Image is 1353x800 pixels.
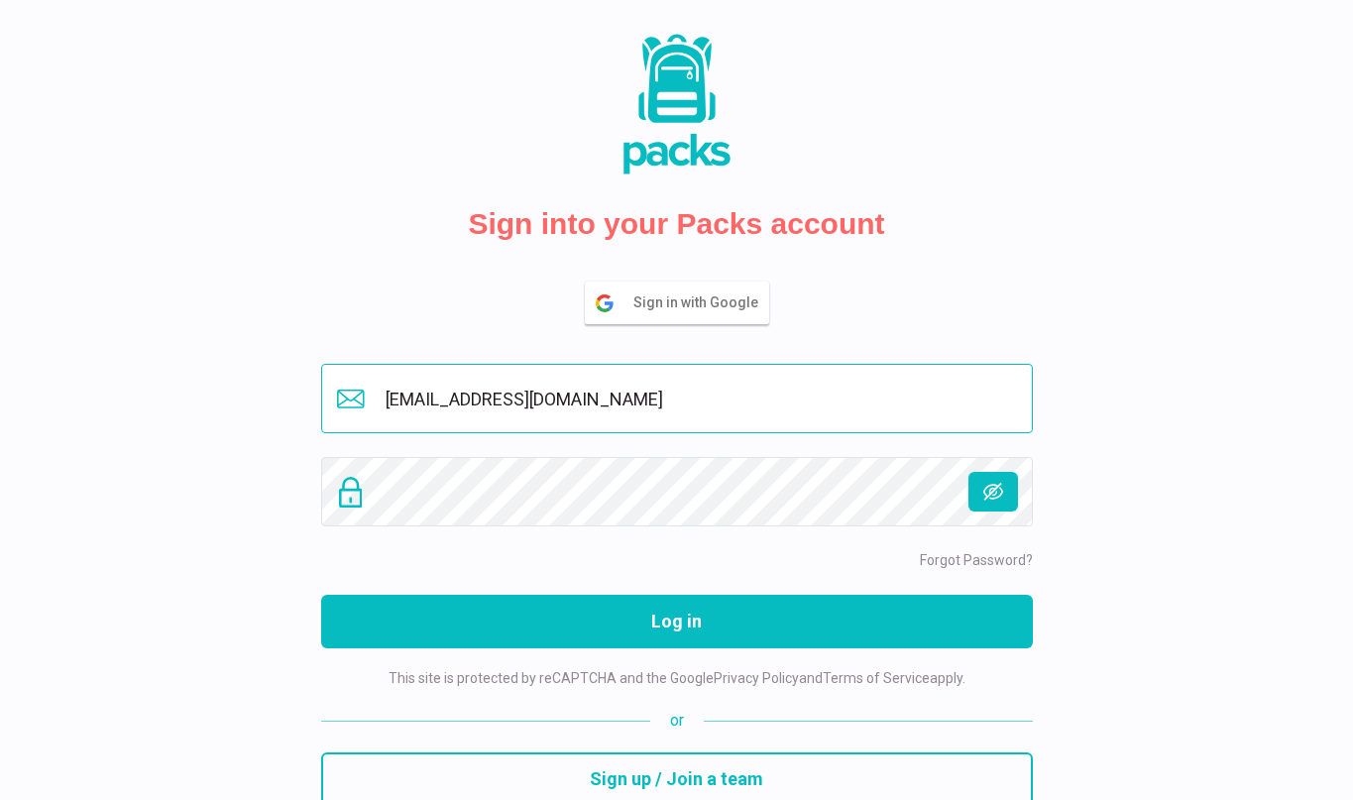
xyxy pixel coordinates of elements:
img: Packs Logo [578,30,776,178]
p: This site is protected by reCAPTCHA and the Google and apply. [389,668,965,689]
a: Privacy Policy [714,670,799,686]
span: or [650,709,704,733]
input: Email address [321,364,1033,433]
h2: Sign into your Packs account [468,206,884,242]
a: Forgot Password? [920,552,1033,568]
span: Sign in with Google [633,283,768,323]
a: Terms of Service [823,670,930,686]
button: Sign in with Google [585,282,769,324]
button: Log in [321,595,1033,648]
